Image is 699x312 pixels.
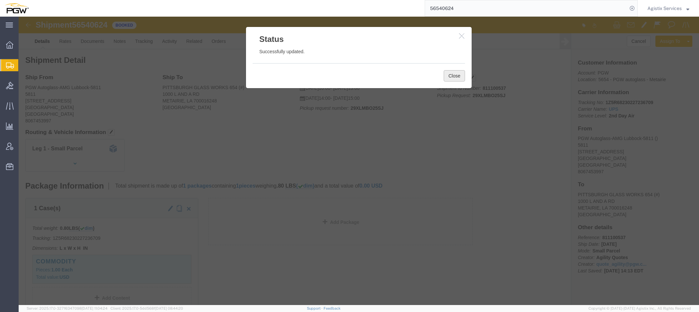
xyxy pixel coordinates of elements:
[5,3,29,13] img: logo
[647,4,690,12] button: Agistix Services
[82,306,108,310] span: [DATE] 11:04:24
[588,306,691,311] span: Copyright © [DATE]-[DATE] Agistix Inc., All Rights Reserved
[27,306,108,310] span: Server: 2025.17.0-327f6347098
[647,5,682,12] span: Agistix Services
[111,306,183,310] span: Client: 2025.17.0-5dd568f
[324,306,341,310] a: Feedback
[307,306,324,310] a: Support
[19,17,699,305] iframe: FS Legacy Container
[155,306,183,310] span: [DATE] 08:44:20
[425,0,627,16] input: Search for shipment number, reference number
